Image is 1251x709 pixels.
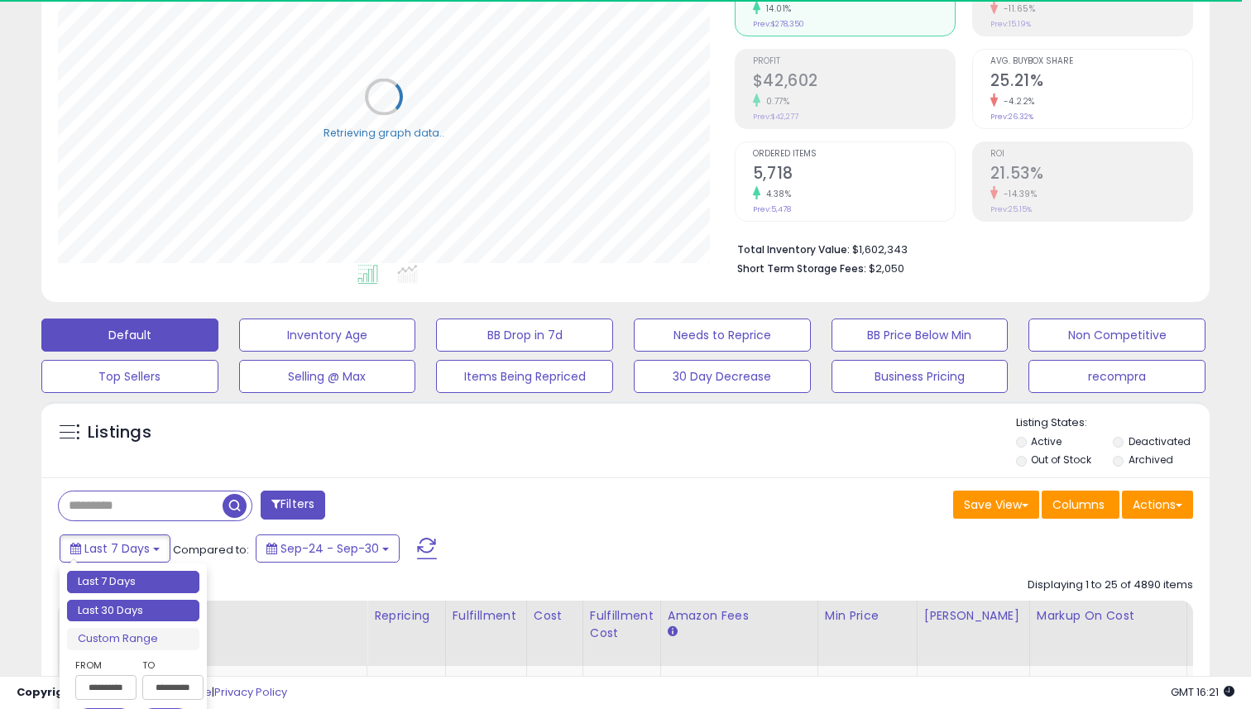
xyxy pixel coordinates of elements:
h5: Listings [88,421,151,444]
small: -14.39% [998,188,1038,200]
div: Min Price [825,607,910,625]
button: Last 7 Days [60,534,170,563]
small: 4.38% [760,188,792,200]
button: Filters [261,491,325,520]
button: Business Pricing [832,360,1009,393]
span: ROI [990,150,1192,159]
span: Columns [1052,496,1105,513]
button: Actions [1122,491,1193,519]
div: Amazon Fees [668,607,811,625]
small: Prev: 15.19% [990,19,1031,29]
li: Last 30 Days [67,600,199,622]
h2: $42,602 [753,71,955,93]
h2: 5,718 [753,164,955,186]
span: Profit [753,57,955,66]
button: Non Competitive [1028,319,1205,352]
button: Save View [953,491,1039,519]
span: Compared to: [173,542,249,558]
button: Inventory Age [239,319,416,352]
b: Short Term Storage Fees: [737,261,866,275]
div: Title [102,607,360,625]
small: Prev: 26.32% [990,112,1033,122]
span: Ordered Items [753,150,955,159]
button: Selling @ Max [239,360,416,393]
strong: Copyright [17,684,77,700]
button: BB Drop in 7d [436,319,613,352]
div: Fulfillment Cost [590,607,654,642]
button: BB Price Below Min [832,319,1009,352]
label: To [142,657,191,673]
span: 2025-10-8 16:21 GMT [1171,684,1234,700]
div: Displaying 1 to 25 of 4890 items [1028,577,1193,593]
small: Prev: 5,478 [753,204,791,214]
span: Sep-24 - Sep-30 [280,540,379,557]
button: recompra [1028,360,1205,393]
h2: 21.53% [990,164,1192,186]
li: Last 7 Days [67,571,199,593]
label: Out of Stock [1031,453,1091,467]
label: Active [1031,434,1062,448]
small: -4.22% [998,95,1035,108]
div: Repricing [374,607,439,625]
small: -11.65% [998,2,1036,15]
label: From [75,657,133,673]
small: 0.77% [760,95,790,108]
b: Total Inventory Value: [737,242,850,256]
span: Last 7 Days [84,540,150,557]
small: Prev: $278,350 [753,19,804,29]
div: Fulfillment [453,607,520,625]
span: $2,050 [869,261,904,276]
a: Privacy Policy [214,684,287,700]
button: Top Sellers [41,360,218,393]
p: Listing States: [1016,415,1210,431]
small: Amazon Fees. [668,625,678,640]
button: Columns [1042,491,1119,519]
div: Retrieving graph data.. [324,125,444,140]
button: Needs to Reprice [634,319,811,352]
h2: 25.21% [990,71,1192,93]
button: Items Being Repriced [436,360,613,393]
span: Avg. Buybox Share [990,57,1192,66]
li: $1,602,343 [737,238,1181,258]
label: Archived [1129,453,1173,467]
small: Prev: 25.15% [990,204,1032,214]
button: 30 Day Decrease [634,360,811,393]
button: Sep-24 - Sep-30 [256,534,400,563]
small: Prev: $42,277 [753,112,798,122]
label: Deactivated [1129,434,1191,448]
small: 14.01% [760,2,792,15]
th: The percentage added to the cost of goods (COGS) that forms the calculator for Min & Max prices. [1029,601,1186,666]
button: Default [41,319,218,352]
div: [PERSON_NAME] [924,607,1023,625]
div: Cost [534,607,576,625]
div: Markup on Cost [1037,607,1180,625]
div: seller snap | | [17,685,287,701]
li: Custom Range [67,628,199,650]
